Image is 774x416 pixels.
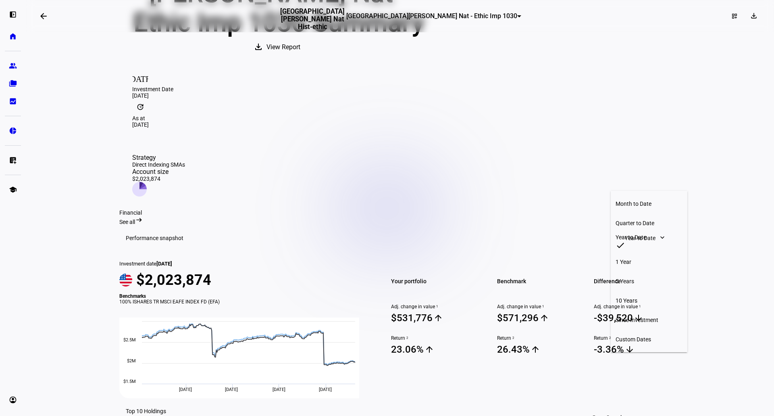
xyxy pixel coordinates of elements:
div: 5 Years [616,278,682,284]
div: Quarter to Date [616,220,682,226]
div: 10 Years [616,297,682,304]
div: Since Investment [616,317,682,323]
div: 1 Year [616,259,682,265]
div: Month to Date [616,201,682,207]
div: Custom Dates [616,336,682,343]
div: Year to Date [616,234,682,240]
mat-icon: check [616,240,625,250]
